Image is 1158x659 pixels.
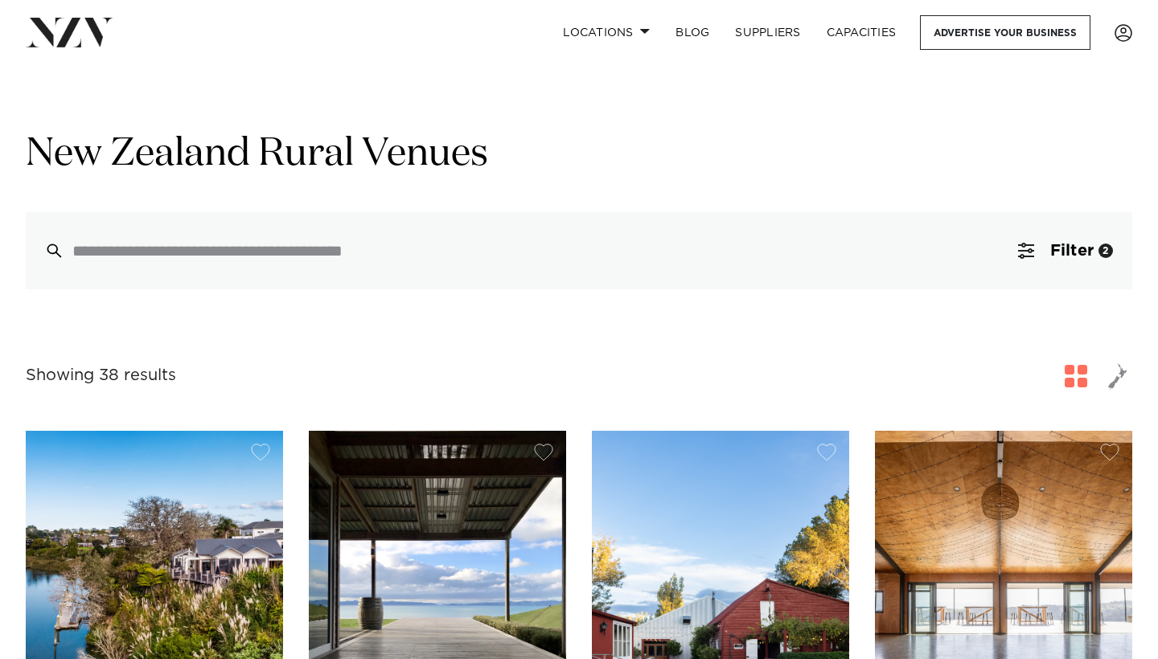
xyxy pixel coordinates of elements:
[814,15,910,50] a: Capacities
[663,15,722,50] a: BLOG
[550,15,663,50] a: Locations
[26,129,1132,180] h1: New Zealand Rural Venues
[26,363,176,388] div: Showing 38 results
[920,15,1090,50] a: Advertise your business
[26,18,113,47] img: nzv-logo.png
[1050,243,1094,259] span: Filter
[999,212,1132,289] button: Filter2
[722,15,813,50] a: SUPPLIERS
[1098,244,1113,258] div: 2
